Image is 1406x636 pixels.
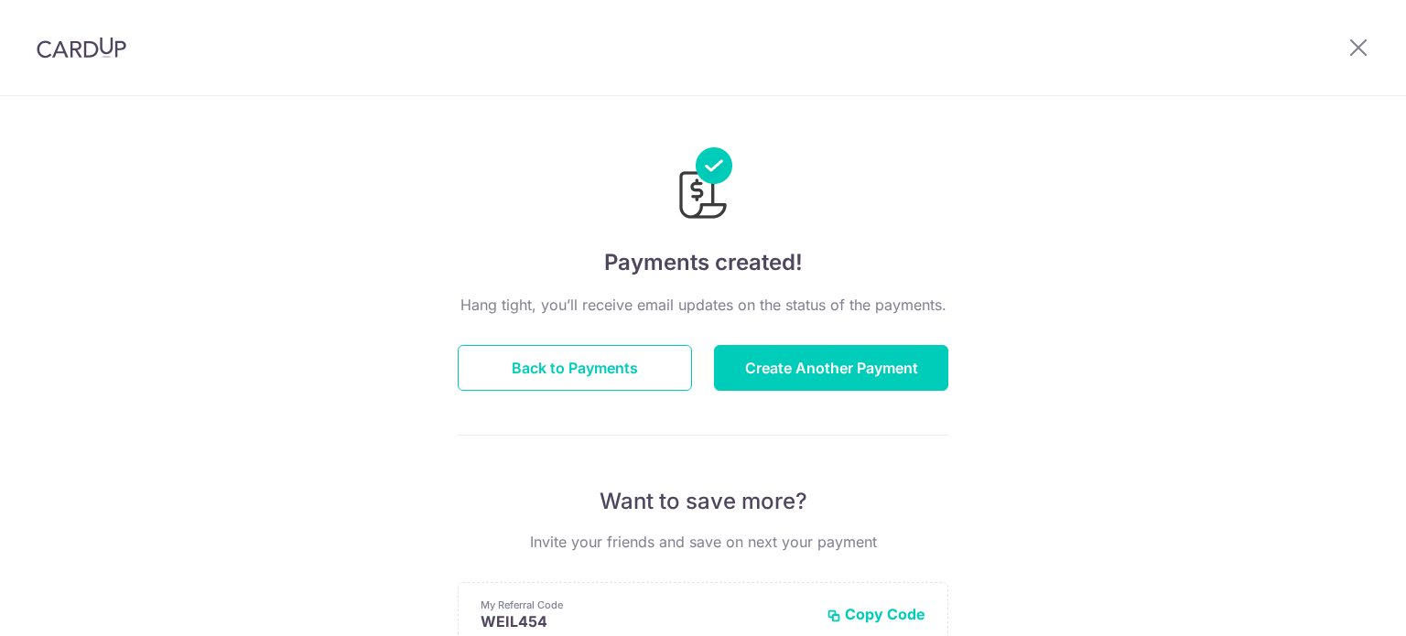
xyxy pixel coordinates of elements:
[458,294,948,316] p: Hang tight, you’ll receive email updates on the status of the payments.
[37,37,126,59] img: CardUp
[458,487,948,516] p: Want to save more?
[458,345,692,391] button: Back to Payments
[458,531,948,553] p: Invite your friends and save on next your payment
[458,246,948,279] h4: Payments created!
[827,605,925,623] button: Copy Code
[674,147,732,224] img: Payments
[1287,581,1388,627] iframe: Opens a widget where you can find more information
[481,598,812,612] p: My Referral Code
[481,612,812,631] p: WEIL454
[714,345,948,391] button: Create Another Payment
